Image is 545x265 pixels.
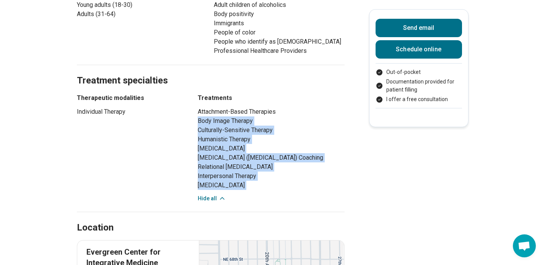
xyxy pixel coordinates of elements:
[376,40,462,59] a: Schedule online
[77,107,184,116] li: Individual Therapy
[214,10,345,19] li: Body positivity
[214,37,345,46] li: People who identify as [DEMOGRAPHIC_DATA]
[198,144,345,153] li: [MEDICAL_DATA]
[77,93,184,103] h3: Therapeutic modalities
[198,153,345,162] li: [MEDICAL_DATA] ([MEDICAL_DATA]) Coaching
[77,221,114,234] h2: Location
[198,135,345,144] li: Humanistic Therapy
[214,0,345,10] li: Adult children of alcoholics
[376,68,462,103] ul: Payment options
[214,19,345,28] li: Immigrants
[376,95,462,103] li: I offer a free consultation
[198,181,345,190] li: [MEDICAL_DATA]
[198,126,345,135] li: Culturally-Sensitive Therapy
[77,10,208,19] li: Adults (31-64)
[198,116,345,126] li: Body Image Therapy
[77,56,345,87] h2: Treatment specialties
[376,78,462,94] li: Documentation provided for patient filling
[198,195,226,203] button: Hide all
[198,93,345,103] h3: Treatments
[214,28,345,37] li: People of color
[214,46,345,56] li: Professional Healthcare Providers
[77,0,208,10] li: Young adults (18-30)
[198,107,345,116] li: Attachment-Based Therapies
[198,172,345,181] li: Interpersonal Therapy
[198,162,345,172] li: Relational [MEDICAL_DATA]
[376,68,462,76] li: Out-of-pocket
[376,19,462,37] button: Send email
[513,234,536,257] a: Open chat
